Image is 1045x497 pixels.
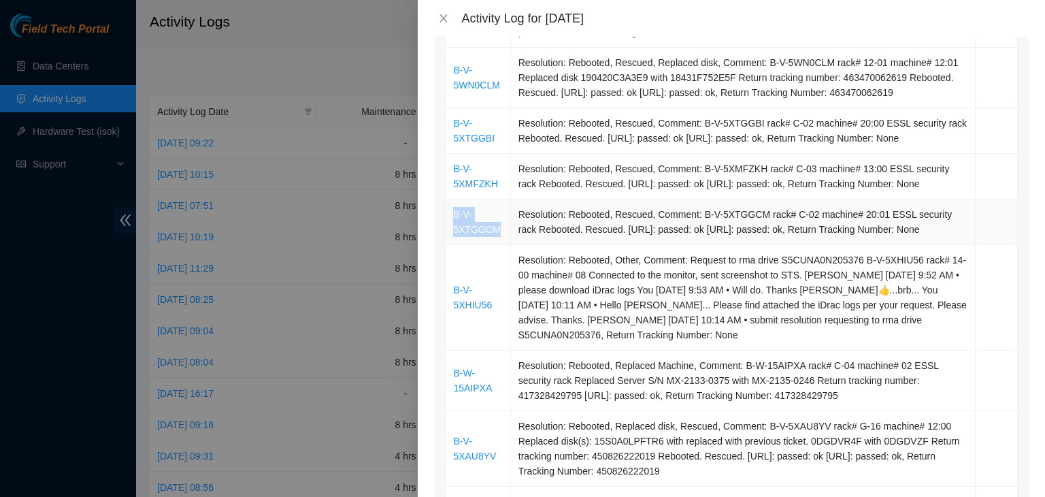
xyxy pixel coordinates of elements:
[453,163,497,189] a: B-V-5XMFZKH
[434,12,453,25] button: Close
[438,13,449,24] span: close
[511,245,976,351] td: Resolution: Rebooted, Other, Comment: Request to rma drive S5CUNA0N205376 B-V-5XHIU56 rack# 14-00...
[461,11,1029,26] div: Activity Log for [DATE]
[511,199,976,245] td: Resolution: Rebooted, Rescued, Comment: B-V-5XTGGCM rack# C-02 machine# 20:01 ESSL security rack ...
[511,154,976,199] td: Resolution: Rebooted, Rescued, Comment: B-V-5XMFZKH rack# C-03 machine# 13:00 ESSL security rack ...
[453,285,492,310] a: B-V-5XHIU56
[511,108,976,154] td: Resolution: Rebooted, Rescued, Comment: B-V-5XTGGBI rack# C-02 machine# 20:00 ESSL security rack ...
[453,118,495,144] a: B-V-5XTGGBI
[511,48,976,108] td: Resolution: Rebooted, Rescued, Replaced disk, Comment: B-V-5WN0CLM rack# 12-01 machine# 12:01 Rep...
[453,436,496,462] a: B-V-5XAU8YV
[511,351,976,411] td: Resolution: Rebooted, Replaced Machine, Comment: B-W-15AIPXA rack# C-04 machine# 02 ESSL security...
[511,411,976,487] td: Resolution: Rebooted, Replaced disk, Rescued, Comment: B-V-5XAU8YV rack# G-16 machine# 12:00 Repl...
[453,209,500,235] a: B-V-5XTGGCM
[453,368,492,394] a: B-W-15AIPXA
[453,65,499,91] a: B-V-5WN0CLM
